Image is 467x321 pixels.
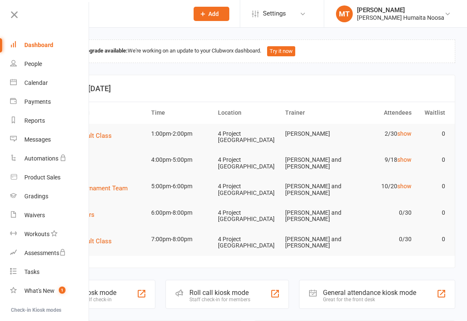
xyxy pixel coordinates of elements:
[10,187,89,206] a: Gradings
[357,6,444,14] div: [PERSON_NAME]
[214,102,281,124] th: Location
[415,102,449,124] th: Waitlist
[147,203,215,223] td: 6:00pm-8:00pm
[281,229,349,256] td: [PERSON_NAME] and [PERSON_NAME]
[267,46,295,56] button: Try it now
[348,176,415,196] td: 10/20
[47,102,147,124] th: Event/Booking
[397,183,412,189] a: show
[24,117,45,124] div: Reports
[348,102,415,124] th: Attendees
[147,176,215,196] td: 5:00pm-6:00pm
[323,289,416,297] div: General attendance kiosk mode
[64,289,116,297] div: Class kiosk mode
[24,79,48,86] div: Calendar
[24,61,42,67] div: People
[10,36,89,55] a: Dashboard
[10,225,89,244] a: Workouts
[214,176,281,203] td: 4 Project [GEOGRAPHIC_DATA]
[281,176,349,203] td: [PERSON_NAME] and [PERSON_NAME]
[147,229,215,249] td: 7:00pm-8:00pm
[24,42,53,48] div: Dashboard
[50,84,446,93] h3: Coming up [DATE]
[10,168,89,187] a: Product Sales
[336,5,353,22] div: MT
[64,297,116,303] div: Member self check-in
[281,102,349,124] th: Trainer
[10,74,89,92] a: Calendar
[24,174,60,181] div: Product Sales
[24,268,39,275] div: Tasks
[24,136,51,143] div: Messages
[263,4,286,23] span: Settings
[281,150,349,176] td: [PERSON_NAME] and [PERSON_NAME]
[147,124,215,144] td: 1:00pm-2:00pm
[10,263,89,282] a: Tasks
[24,250,66,256] div: Assessments
[415,176,449,196] td: 0
[281,124,349,144] td: [PERSON_NAME]
[281,203,349,229] td: [PERSON_NAME] and [PERSON_NAME]
[24,287,55,294] div: What's New
[10,206,89,225] a: Waivers
[24,193,48,200] div: Gradings
[59,287,66,294] span: 1
[348,124,415,144] td: 2/30
[194,7,229,21] button: Add
[214,124,281,150] td: 4 Project [GEOGRAPHIC_DATA]
[10,282,89,300] a: What's New1
[189,297,250,303] div: Staff check-in for members
[357,14,444,21] div: [PERSON_NAME] Humaita Noosa
[397,130,412,137] a: show
[10,111,89,130] a: Reports
[24,98,51,105] div: Payments
[348,229,415,249] td: 0/30
[415,150,449,170] td: 0
[56,47,128,54] strong: Dashboard upgrade available:
[10,55,89,74] a: People
[323,297,416,303] div: Great for the front desk
[208,11,219,17] span: Add
[214,229,281,256] td: 4 Project [GEOGRAPHIC_DATA]
[24,231,50,237] div: Workouts
[10,92,89,111] a: Payments
[214,150,281,176] td: 4 Project [GEOGRAPHIC_DATA]
[10,149,89,168] a: Automations
[24,155,58,162] div: Automations
[348,150,415,170] td: 9/18
[50,183,134,193] button: All Kids - Tournament Team
[50,184,128,192] span: All Kids - Tournament Team
[10,244,89,263] a: Assessments
[189,289,250,297] div: Roll call kiosk mode
[50,8,183,20] input: Search...
[40,39,455,63] div: We're working on an update to your Clubworx dashboard.
[415,203,449,223] td: 0
[147,150,215,170] td: 4:00pm-5:00pm
[415,229,449,249] td: 0
[348,203,415,223] td: 0/30
[397,156,412,163] a: show
[24,212,45,218] div: Waivers
[10,130,89,149] a: Messages
[214,203,281,229] td: 4 Project [GEOGRAPHIC_DATA]
[415,124,449,144] td: 0
[147,102,215,124] th: Time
